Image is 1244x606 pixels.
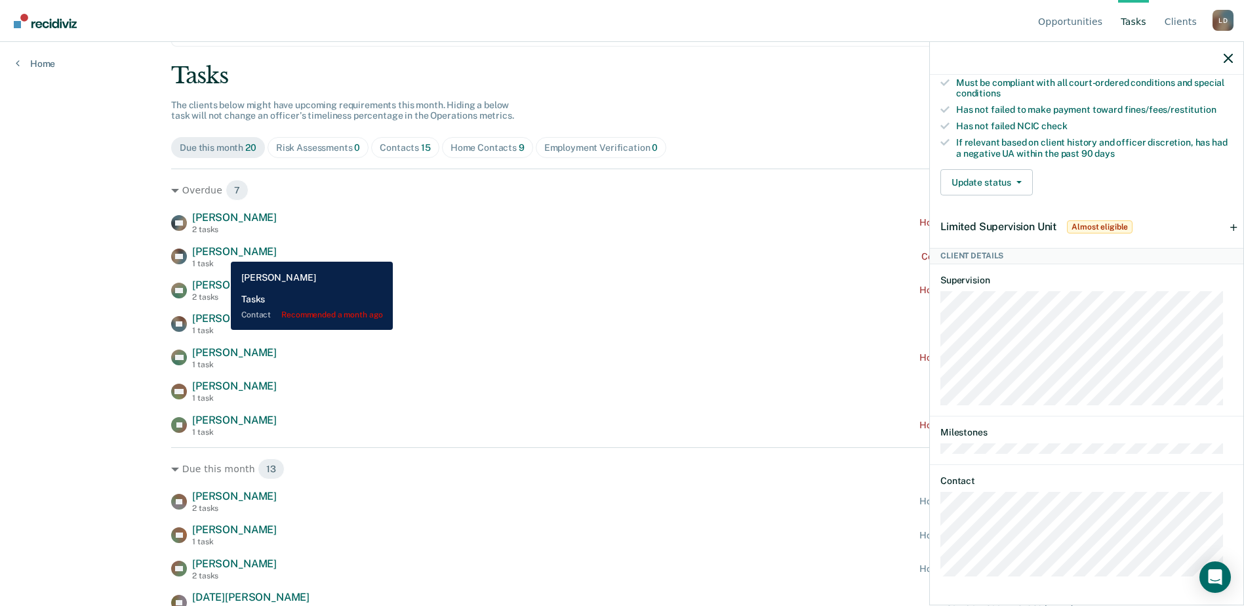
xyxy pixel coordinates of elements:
[192,414,277,426] span: [PERSON_NAME]
[930,206,1243,248] div: Limited Supervision UnitAlmost eligible
[192,591,310,603] span: [DATE][PERSON_NAME]
[245,142,256,153] span: 20
[956,104,1233,115] div: Has not failed to make payment toward
[1094,148,1114,159] span: days
[192,537,277,546] div: 1 task
[192,279,277,291] span: [PERSON_NAME]
[192,293,277,302] div: 2 tasks
[14,14,77,28] img: Recidiviz
[1199,561,1231,593] div: Open Intercom Messenger
[192,504,277,513] div: 2 tasks
[192,394,277,403] div: 1 task
[940,169,1033,195] button: Update status
[919,496,1073,507] div: Home contact recommended [DATE]
[192,259,277,268] div: 1 task
[192,360,277,369] div: 1 task
[192,523,277,536] span: [PERSON_NAME]
[171,458,1073,479] div: Due this month
[1213,10,1234,31] button: Profile dropdown button
[940,275,1233,286] dt: Supervision
[930,248,1243,264] div: Client Details
[1041,121,1067,131] span: check
[192,490,277,502] span: [PERSON_NAME]
[956,137,1233,159] div: If relevant based on client history and officer discretion, has had a negative UA within the past 90
[171,180,1073,201] div: Overdue
[354,142,360,153] span: 0
[276,142,361,153] div: Risk Assessments
[940,427,1233,438] dt: Milestones
[192,245,277,258] span: [PERSON_NAME]
[192,326,277,335] div: 1 task
[956,88,1001,98] span: conditions
[16,58,55,70] a: Home
[1213,10,1234,31] div: L D
[956,121,1233,132] div: Has not failed NCIC
[1125,104,1216,115] span: fines/fees/restitution
[956,77,1233,100] div: Must be compliant with all court-ordered conditions and special
[919,420,1073,431] div: Home contact recommended [DATE]
[226,180,249,201] span: 7
[192,557,277,570] span: [PERSON_NAME]
[919,530,1073,541] div: Home contact recommended [DATE]
[192,312,277,325] span: [PERSON_NAME]
[258,458,285,479] span: 13
[192,225,277,234] div: 2 tasks
[919,563,1073,575] div: Home contact recommended [DATE]
[192,346,277,359] span: [PERSON_NAME]
[921,251,1073,262] div: Contact recommended a month ago
[940,220,1056,233] span: Limited Supervision Unit
[940,475,1233,487] dt: Contact
[919,285,1073,296] div: Home contact recommended [DATE]
[919,352,1073,363] div: Home contact recommended [DATE]
[421,142,431,153] span: 15
[171,100,514,121] span: The clients below might have upcoming requirements this month. Hiding a below task will not chang...
[1067,220,1133,233] span: Almost eligible
[519,142,525,153] span: 9
[192,380,277,392] span: [PERSON_NAME]
[171,62,1073,89] div: Tasks
[192,571,277,580] div: 2 tasks
[652,142,658,153] span: 0
[192,211,277,224] span: [PERSON_NAME]
[380,142,431,153] div: Contacts
[180,142,256,153] div: Due this month
[544,142,658,153] div: Employment Verification
[451,142,525,153] div: Home Contacts
[192,428,277,437] div: 1 task
[919,217,1073,228] div: Home contact recommended [DATE]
